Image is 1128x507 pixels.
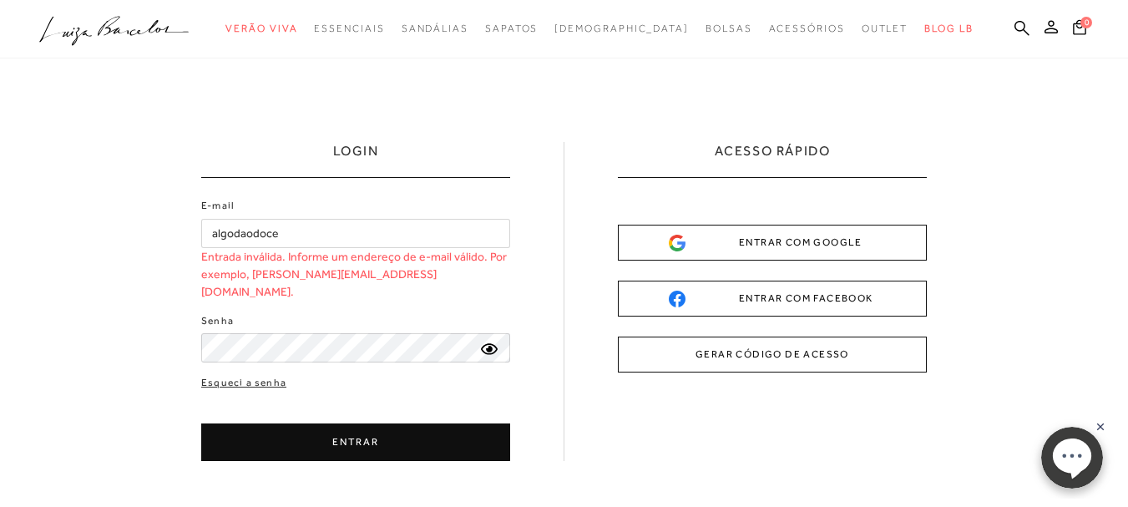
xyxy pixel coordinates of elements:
[924,23,973,34] span: BLOG LB
[554,23,689,34] span: [DEMOGRAPHIC_DATA]
[201,248,510,301] span: Entrada inválida. Informe um endereço de e-mail válido. Por exemplo, [PERSON_NAME][EMAIL_ADDRESS]...
[554,13,689,44] a: noSubCategoriesText
[1080,17,1092,28] span: 0
[706,23,752,34] span: Bolsas
[669,290,876,307] div: ENTRAR COM FACEBOOK
[769,13,845,44] a: noSubCategoriesText
[225,23,297,34] span: Verão Viva
[481,342,498,354] a: ocultar senha
[225,13,297,44] a: noSubCategoriesText
[485,23,538,34] span: Sapatos
[201,219,510,248] input: E-mail
[314,13,384,44] a: noSubCategoriesText
[314,23,384,34] span: Essenciais
[862,23,908,34] span: Outlet
[715,142,831,177] h2: ACESSO RÁPIDO
[669,234,876,251] div: ENTRAR COM GOOGLE
[862,13,908,44] a: noSubCategoriesText
[402,23,468,34] span: Sandálias
[333,142,379,177] h1: LOGIN
[618,281,927,317] button: ENTRAR COM FACEBOOK
[201,198,235,214] label: E-mail
[201,313,234,329] label: Senha
[1068,18,1091,41] button: 0
[706,13,752,44] a: noSubCategoriesText
[618,225,927,261] button: ENTRAR COM GOOGLE
[201,423,510,461] button: ENTRAR
[924,13,973,44] a: BLOG LB
[402,13,468,44] a: noSubCategoriesText
[769,23,845,34] span: Acessórios
[618,337,927,373] button: GERAR CÓDIGO DE ACESSO
[201,375,286,391] a: Esqueci a senha
[485,13,538,44] a: noSubCategoriesText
